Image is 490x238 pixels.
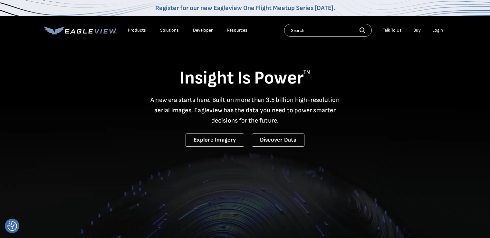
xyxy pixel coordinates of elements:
[227,27,247,33] div: Resources
[186,134,244,147] a: Explore Imagery
[383,27,402,33] div: Talk To Us
[303,69,311,75] sup: TM
[252,134,304,147] a: Discover Data
[160,27,179,33] div: Solutions
[128,27,146,33] div: Products
[7,221,17,231] button: Consent Preferences
[155,4,335,12] a: Register for our new Eagleview One Flight Meetup Series [DATE].
[432,27,443,33] div: Login
[284,24,372,37] input: Search
[7,221,17,231] img: Revisit consent button
[147,95,344,126] p: A new era starts here. Built on more than 3.5 billion high-resolution aerial images, Eagleview ha...
[44,67,446,90] h1: Insight Is Power
[413,27,421,33] a: Buy
[193,27,213,33] a: Developer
